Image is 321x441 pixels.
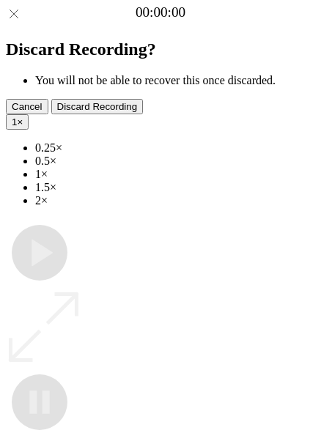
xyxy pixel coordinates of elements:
[35,181,315,194] li: 1.5×
[51,99,144,114] button: Discard Recording
[35,155,315,168] li: 0.5×
[35,74,315,87] li: You will not be able to recover this once discarded.
[136,4,185,21] a: 00:00:00
[12,116,17,127] span: 1
[35,194,315,207] li: 2×
[6,40,315,59] h2: Discard Recording?
[6,99,48,114] button: Cancel
[6,114,29,130] button: 1×
[35,168,315,181] li: 1×
[35,141,315,155] li: 0.25×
